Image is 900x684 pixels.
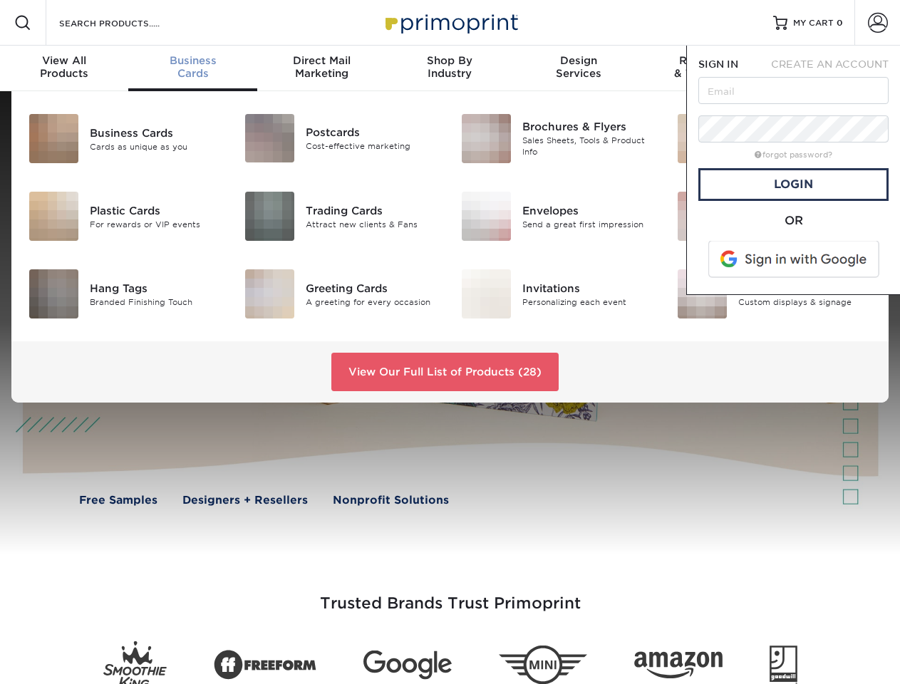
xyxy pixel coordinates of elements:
[771,58,889,70] span: CREATE AN ACCOUNT
[755,150,832,160] a: forgot password?
[386,54,514,67] span: Shop By
[837,18,843,28] span: 0
[379,7,522,38] img: Primoprint
[514,54,643,67] span: Design
[643,46,771,91] a: Resources& Templates
[386,46,514,91] a: Shop ByIndustry
[386,54,514,80] div: Industry
[257,54,386,80] div: Marketing
[514,46,643,91] a: DesignServices
[698,58,738,70] span: SIGN IN
[698,212,889,229] div: OR
[698,168,889,201] a: Login
[257,46,386,91] a: Direct MailMarketing
[770,646,797,684] img: Goodwill
[33,560,867,630] h3: Trusted Brands Trust Primoprint
[58,14,197,31] input: SEARCH PRODUCTS.....
[128,46,257,91] a: BusinessCards
[643,54,771,80] div: & Templates
[128,54,257,67] span: Business
[643,54,771,67] span: Resources
[793,17,834,29] span: MY CART
[698,77,889,104] input: Email
[634,652,723,679] img: Amazon
[331,353,559,391] a: View Our Full List of Products (28)
[4,641,121,679] iframe: Google Customer Reviews
[257,54,386,67] span: Direct Mail
[514,54,643,80] div: Services
[363,651,452,680] img: Google
[128,54,257,80] div: Cards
